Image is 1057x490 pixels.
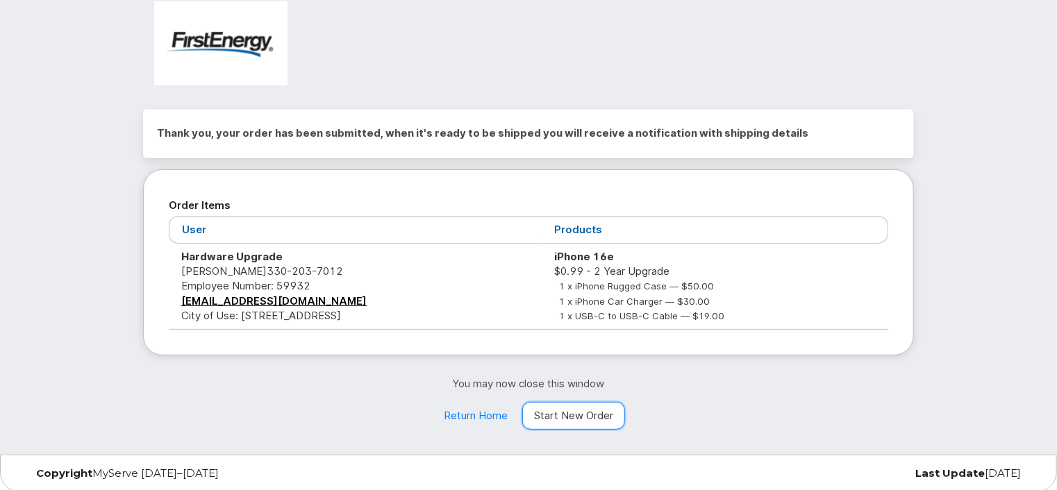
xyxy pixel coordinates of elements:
h2: Order Items [169,195,888,216]
small: 1 x iPhone Rugged Case — $50.00 [560,280,715,292]
a: Return Home [432,402,519,430]
small: 1 x USB-C to USB-C Cable — $19.00 [560,310,725,321]
span: 7012 [312,264,343,278]
strong: iPhone 16e [554,250,614,263]
span: 330 [267,264,343,278]
td: [PERSON_NAME] City of Use: [STREET_ADDRESS] [169,244,542,330]
div: [DATE] [696,468,1031,479]
th: User [169,216,542,243]
img: FirstEnergy Corp [154,1,288,85]
th: Products [542,216,888,243]
strong: Copyright [36,466,92,480]
small: 1 x iPhone Car Charger — $30.00 [560,296,710,307]
strong: Hardware Upgrade [181,250,283,263]
td: $0.99 - 2 Year Upgrade [542,244,888,330]
div: MyServe [DATE]–[DATE] [26,468,361,479]
a: Start New Order [522,402,625,430]
a: [EMAIL_ADDRESS][DOMAIN_NAME] [181,294,367,307]
span: Employee Number: 59932 [181,279,310,292]
h2: Thank you, your order has been submitted, when it's ready to be shipped you will receive a notifi... [157,123,900,144]
iframe: Messenger Launcher [997,430,1047,480]
span: 203 [287,264,312,278]
strong: Last Update [915,466,985,480]
p: You may now close this window [143,376,914,391]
